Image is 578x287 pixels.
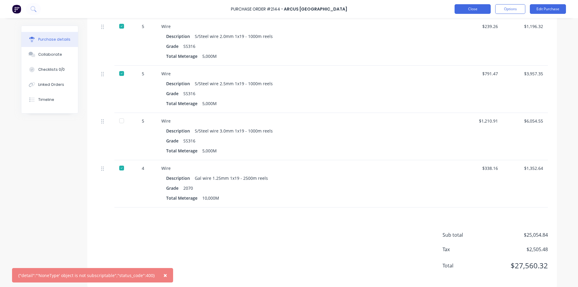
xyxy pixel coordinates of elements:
[462,70,498,77] div: $791.47
[195,174,268,182] div: Gal wire 1.25mm 1x19 - 2500m reels
[163,271,167,279] span: ×
[38,67,65,72] div: Checklists 0/0
[508,23,543,30] div: $1,196.32
[195,79,273,88] div: S/Steel wire 2.5mm 1x19 - 1000m reels
[166,174,195,182] div: Description
[202,194,219,202] div: 10,000M
[195,126,273,135] div: S/Steel wire 3.0mm 1x19 - 1000m reels
[21,92,78,107] button: Timeline
[488,246,548,253] span: $2,505.48
[166,79,195,88] div: Description
[166,32,195,41] div: Description
[21,47,78,62] button: Collaborate
[38,37,70,42] div: Purchase details
[183,89,195,98] div: SS316
[530,4,566,14] button: Edit Purchase
[157,268,173,282] button: Close
[161,70,453,77] div: Wire
[166,184,183,192] div: Grade
[488,231,548,239] span: $25,054.84
[166,136,183,145] div: Grade
[166,126,195,135] div: Description
[21,32,78,47] button: Purchase details
[166,89,183,98] div: Grade
[183,184,193,192] div: 2070
[183,136,195,145] div: SS316
[508,165,543,171] div: $1,352.64
[462,23,498,30] div: $239.26
[18,272,155,279] div: {"detail":"'NoneType' object is not subscriptable","status_code":400}
[284,6,347,12] div: Arcus [GEOGRAPHIC_DATA]
[134,165,152,171] div: 4
[443,246,488,253] span: Tax
[38,52,62,57] div: Collaborate
[166,194,202,202] div: Total Meterage
[38,97,54,102] div: Timeline
[166,42,183,51] div: Grade
[21,77,78,92] button: Linked Orders
[134,23,152,30] div: 5
[183,42,195,51] div: SS316
[166,146,202,155] div: Total Meterage
[134,118,152,124] div: 5
[21,62,78,77] button: Checklists 0/0
[443,262,488,269] span: Total
[508,118,543,124] div: $6,054.55
[195,32,273,41] div: S/Steel wire 2.0mm 1x19 - 1000m reels
[202,146,217,155] div: 5,000M
[508,70,543,77] div: $3,957.35
[161,118,453,124] div: Wire
[166,99,202,108] div: Total Meterage
[161,165,453,171] div: Wire
[443,231,488,239] span: Sub total
[455,4,491,14] button: Close
[462,118,498,124] div: $1,210.91
[488,260,548,271] span: $27,560.32
[462,165,498,171] div: $338.16
[134,70,152,77] div: 5
[12,5,21,14] img: Factory
[161,23,453,30] div: Wire
[495,4,525,14] button: Options
[202,52,217,61] div: 5,000M
[166,52,202,61] div: Total Meterage
[202,99,217,108] div: 5,000M
[231,6,283,12] div: Purchase Order #2144 -
[38,82,64,87] div: Linked Orders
